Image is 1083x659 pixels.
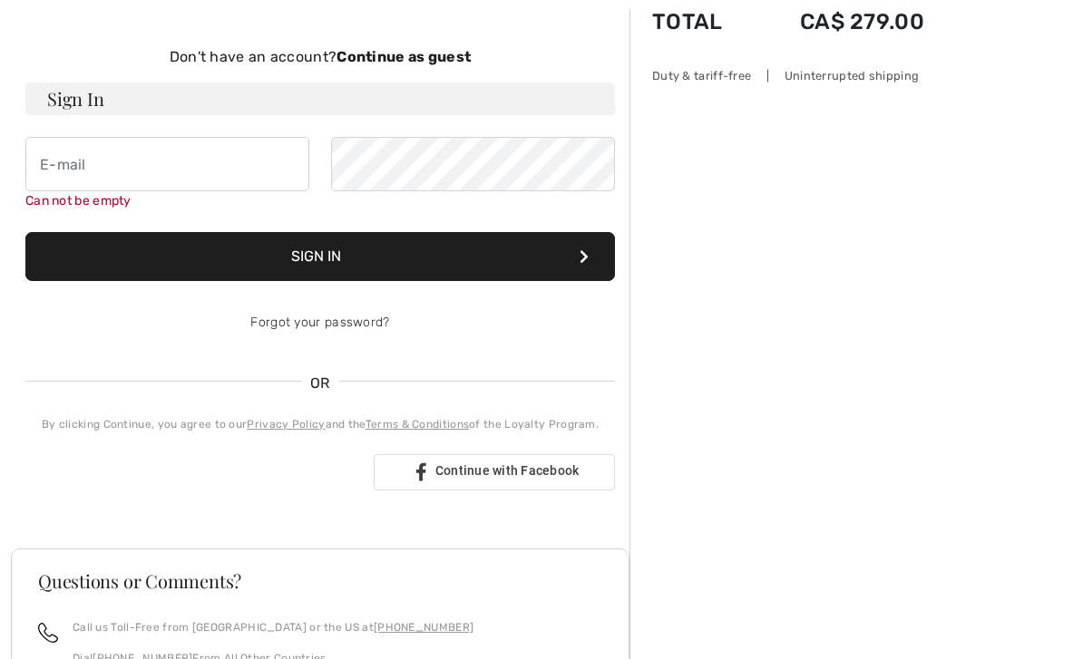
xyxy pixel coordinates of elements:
[38,623,58,643] img: call
[366,418,469,431] a: Terms & Conditions
[435,463,580,478] span: Continue with Facebook
[250,315,389,330] a: Forgot your password?
[16,452,368,492] iframe: Sign in with Google Button
[374,454,615,490] a: Continue with Facebook
[652,67,924,84] div: Duty & tariff-free | Uninterrupted shipping
[25,82,615,115] h3: Sign In
[301,373,339,394] span: OR
[25,46,615,68] div: Don't have an account?
[73,619,473,635] p: Call us Toll-Free from [GEOGRAPHIC_DATA] or the US at
[337,48,471,65] strong: Continue as guest
[25,452,359,492] div: Sign in with Google. Opens in new tab
[25,191,309,210] div: Can not be empty
[374,621,473,634] a: [PHONE_NUMBER]
[247,418,325,431] a: Privacy Policy
[25,232,615,281] button: Sign In
[38,572,602,590] h3: Questions or Comments?
[25,137,309,191] input: E-mail
[25,416,615,432] div: By clicking Continue, you agree to our and the of the Loyalty Program.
